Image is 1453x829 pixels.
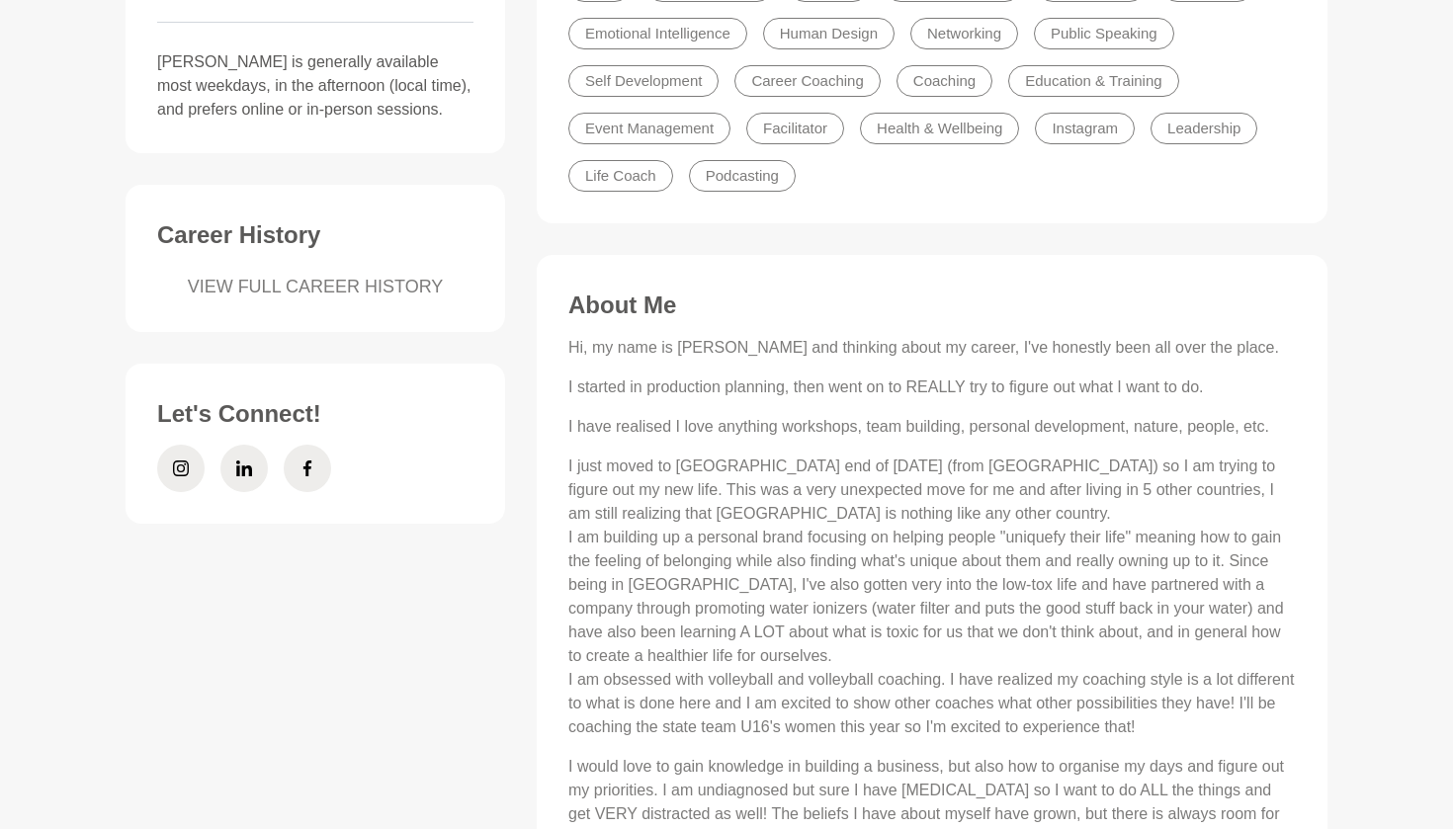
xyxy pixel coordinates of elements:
[284,445,331,492] a: Facebook
[568,290,1296,320] h3: About Me
[568,375,1296,399] p: I started in production planning, then went on to REALLY try to figure out what I want to do.
[568,336,1296,360] p: Hi, my name is [PERSON_NAME] and thinking about my career, I've honestly been all over the place.
[157,220,473,250] h3: Career History
[568,455,1296,739] p: I just moved to [GEOGRAPHIC_DATA] end of [DATE] (from [GEOGRAPHIC_DATA]) so I am trying to figure...
[220,445,268,492] a: LinkedIn
[157,274,473,300] a: VIEW FULL CAREER HISTORY
[157,50,473,122] p: [PERSON_NAME] is generally available most weekdays, in the afternoon (local time), and prefers on...
[568,415,1296,439] p: I have realised I love anything workshops, team building, personal development, nature, people, etc.
[157,445,205,492] a: Instagram
[157,399,473,429] h3: Let's Connect!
